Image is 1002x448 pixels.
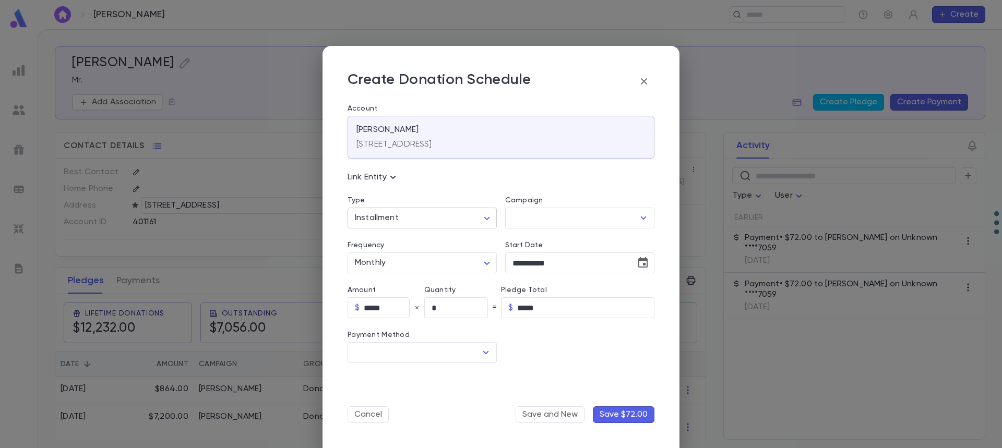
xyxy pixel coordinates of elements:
button: Scheduled Installments [348,376,464,395]
button: Cancel [348,406,389,423]
button: Open [479,345,493,360]
label: Account [348,104,654,113]
p: Link Entity [348,171,399,184]
label: Campaign [505,196,543,204]
label: Type [348,196,365,204]
label: Amount [348,286,424,294]
p: [STREET_ADDRESS] [356,139,432,150]
p: [PERSON_NAME] [356,125,419,135]
button: Save $72.00 [593,406,654,423]
span: Monthly [355,259,386,267]
button: Choose date, selected date is Oct 31, 2025 [633,252,653,273]
label: Pledge Total [501,286,654,294]
span: Installment [355,214,399,222]
div: Monthly [348,253,497,273]
button: Open [636,211,651,225]
p: $ [508,302,513,313]
p: $ [355,302,360,313]
p: Payment Method [348,331,497,339]
label: Frequency [348,241,384,249]
p: = [492,302,497,313]
label: Quantity [424,286,501,294]
button: Save and New [516,406,584,423]
label: Start Date [505,241,654,249]
div: Installment [348,208,497,228]
p: Create Donation Schedule [348,71,531,92]
span: Scheduled Installments [348,379,464,392]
